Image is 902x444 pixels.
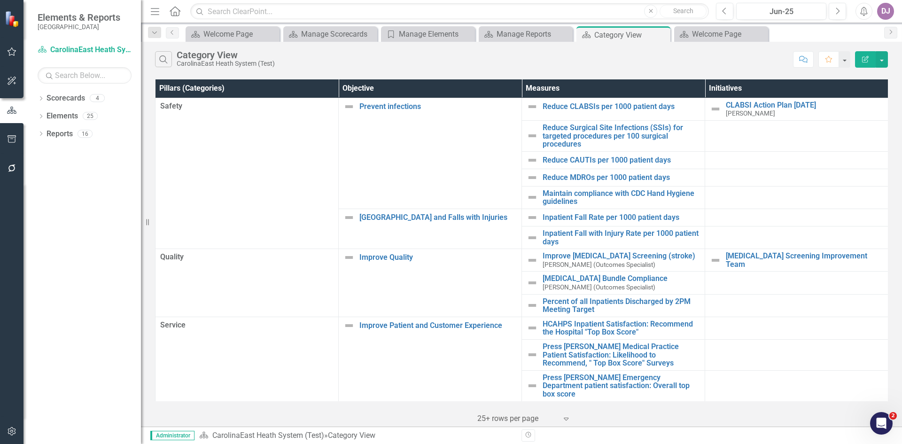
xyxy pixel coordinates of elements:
img: Not Defined [343,252,355,263]
a: Improve [MEDICAL_DATA] Screening (stroke) [543,252,700,260]
img: Not Defined [527,255,538,266]
img: Not Defined [527,232,538,243]
div: Welcome Page [203,28,277,40]
a: Reduce CAUTIs per 1000 patient days [543,156,700,164]
a: [GEOGRAPHIC_DATA] and Falls with Injuries [359,213,517,222]
img: Not Defined [527,155,538,166]
img: Not Defined [343,320,355,331]
img: Not Defined [527,130,538,141]
td: Double-Click to Edit Right Click for Context Menu [522,317,705,339]
iframe: Intercom live chat [870,412,893,435]
span: Search [673,7,693,15]
a: Manage Reports [481,28,570,40]
img: Not Defined [527,322,538,334]
a: Reduce MDROs per 1000 patient days [543,173,700,182]
td: Double-Click to Edit Right Click for Context Menu [522,209,705,226]
td: Double-Click to Edit Right Click for Context Menu [522,272,705,294]
div: Welcome Page [692,28,766,40]
div: Manage Reports [497,28,570,40]
td: Double-Click to Edit Right Click for Context Menu [522,186,705,209]
span: Safety [160,101,334,112]
td: Double-Click to Edit Right Click for Context Menu [522,151,705,169]
a: Improve Patient and Customer Experience [359,321,517,330]
td: Double-Click to Edit Right Click for Context Menu [705,98,888,120]
td: Double-Click to Edit Right Click for Context Menu [522,169,705,186]
img: Not Defined [527,101,538,112]
a: Prevent infections [359,102,517,111]
small: [PERSON_NAME] (Outcomes Specialist) [543,261,655,268]
div: Category View [594,29,668,41]
small: [PERSON_NAME] [726,110,775,117]
a: Maintain compliance with CDC Hand Hygiene guidelines [543,189,700,206]
td: Double-Click to Edit Right Click for Context Menu [522,339,705,370]
td: Double-Click to Edit [156,317,339,401]
div: Manage Scorecards [301,28,375,40]
a: Manage Elements [383,28,473,40]
div: Category View [177,50,275,60]
input: Search ClearPoint... [190,3,709,20]
img: Not Defined [710,255,721,266]
small: [PERSON_NAME] (Outcomes Specialist) [543,284,655,291]
img: Not Defined [527,277,538,288]
button: Search [660,5,707,18]
button: DJ [877,3,894,20]
img: Not Defined [527,300,538,311]
button: Jun-25 [736,3,826,20]
div: Category View [328,431,375,440]
a: Reports [47,129,73,140]
img: Not Defined [527,380,538,391]
td: Double-Click to Edit Right Click for Context Menu [522,98,705,120]
a: Elements [47,111,78,122]
td: Double-Click to Edit Right Click for Context Menu [339,209,522,249]
img: Not Defined [527,349,538,360]
a: Welcome Page [188,28,277,40]
td: Double-Click to Edit Right Click for Context Menu [522,121,705,152]
span: Elements & Reports [38,12,120,23]
td: Double-Click to Edit Right Click for Context Menu [522,226,705,249]
a: Reduce CLABSIs per 1000 patient days [543,102,700,111]
td: Double-Click to Edit Right Click for Context Menu [522,294,705,317]
span: Administrator [150,431,194,440]
td: Double-Click to Edit Right Click for Context Menu [522,370,705,401]
div: Manage Elements [399,28,473,40]
img: Not Defined [343,212,355,223]
a: Press [PERSON_NAME] Medical Practice Patient Satisfaction: Likelihood to Recommend, " Top Box Sco... [543,343,700,367]
td: Double-Click to Edit Right Click for Context Menu [339,98,522,209]
div: » [199,430,514,441]
div: Jun-25 [739,6,823,17]
a: HCAHPS Inpatient Satisfaction: Recommend the Hospital "Top Box Score" [543,320,700,336]
img: Not Defined [527,212,538,223]
img: Not Defined [527,192,538,203]
a: [MEDICAL_DATA] Bundle Compliance [543,274,700,283]
small: [GEOGRAPHIC_DATA] [38,23,120,31]
input: Search Below... [38,67,132,84]
td: Double-Click to Edit [156,98,339,249]
img: Not Defined [710,103,721,115]
span: 2 [889,412,897,420]
a: Inpatient Fall Rate per 1000 patient days [543,213,700,222]
a: Welcome Page [676,28,766,40]
a: CarolinaEast Heath System (Test) [212,431,324,440]
img: ClearPoint Strategy [5,10,21,27]
a: CLABSI Action Plan [DATE] [726,101,883,109]
div: 16 [78,130,93,138]
img: Not Defined [343,101,355,112]
div: CarolinaEast Heath System (Test) [177,60,275,67]
img: Not Defined [527,172,538,183]
td: Double-Click to Edit Right Click for Context Menu [705,249,888,272]
div: 25 [83,112,98,120]
a: [MEDICAL_DATA] Screening Improvement Team [726,252,883,268]
td: Double-Click to Edit Right Click for Context Menu [339,249,522,317]
a: Percent of all Inpatients Discharged by 2PM Meeting Target [543,297,700,314]
div: 4 [90,94,105,102]
a: Inpatient Fall with Injury Rate per 1000 patient days [543,229,700,246]
a: Manage Scorecards [286,28,375,40]
a: Scorecards [47,93,85,104]
td: Double-Click to Edit Right Click for Context Menu [339,317,522,401]
td: Double-Click to Edit Right Click for Context Menu [522,249,705,272]
a: Press [PERSON_NAME] Emergency Department patient satisfaction: Overall top box score [543,374,700,398]
td: Double-Click to Edit [156,249,339,317]
span: Quality [160,252,334,263]
span: Service [160,320,334,331]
